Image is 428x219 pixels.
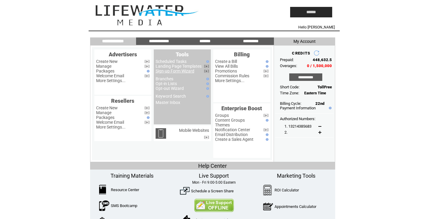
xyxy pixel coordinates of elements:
img: video.png [144,65,150,68]
img: video.png [263,128,269,132]
a: Packages [96,69,114,73]
span: 448,632.5 [313,58,332,62]
a: Resource Center [111,188,139,192]
a: Groups [215,113,229,118]
a: Promotions [215,69,237,73]
a: Schedule a Screen Share [191,189,234,193]
span: Overages: [280,64,297,68]
a: Email Distribution [215,132,248,137]
a: Mobile Websites [179,128,209,133]
img: help.gif [264,65,269,68]
img: help.gif [145,116,150,119]
img: video.png [144,60,150,63]
a: More Settings... [215,78,244,83]
a: Create New [96,59,118,64]
span: TollFree [317,85,332,89]
a: Landing Page Templates [156,64,202,69]
img: mobile-websites.png [156,128,166,139]
a: View All Bills [215,64,238,69]
span: Help Center [198,163,227,169]
a: Welcome Email [96,73,124,78]
span: Billing [234,51,250,58]
a: Commission Rules [215,73,249,78]
span: Authorized Numbers: [280,117,315,121]
a: Keyword Search [156,94,186,99]
img: help.gif [205,78,209,80]
a: Master Inbox [156,100,180,105]
img: Calculator.png [263,185,272,195]
a: Branches [156,76,173,81]
a: More Settings... [96,78,126,83]
a: Opt-out Wizard [156,86,184,91]
img: video.png [204,70,209,73]
img: help.gif [264,138,269,141]
a: Opt-in Lists [156,81,177,86]
a: Payment Information [280,106,316,110]
span: Marketing Tools [277,173,315,179]
a: Manage [96,110,111,115]
span: Short Code: [280,85,299,89]
span: Prepaid: [280,58,294,62]
span: Resellers [111,98,134,104]
img: video.png [204,65,209,68]
img: help.gif [205,82,209,85]
a: Appointments Calculator [275,204,316,209]
img: help.gif [264,60,269,63]
a: Scheduled Tasks [156,59,187,64]
img: Contact Us [194,199,234,212]
a: Packages [96,115,114,120]
a: Notification Center [215,127,250,132]
span: 2. [284,130,287,135]
a: Sign-up Form Wizard [156,69,194,73]
img: ResourceCenter.png [99,185,106,194]
img: video.png [144,106,150,110]
img: help.gif [205,95,209,98]
a: Content Groups [215,118,245,123]
span: CREDITS [292,51,310,55]
img: video.png [263,70,269,73]
a: Create a Sales Agent [215,137,253,142]
span: Enterprise Boost [221,105,262,111]
a: Themes [215,123,230,127]
a: Create New [96,105,118,110]
img: video.png [263,74,269,78]
a: ROI Calculator [275,188,299,192]
span: Advertisers [109,51,137,58]
span: Training Materials [111,173,153,179]
a: SMS Bootcamp [111,203,137,208]
img: ScreenShare.png [180,186,190,196]
span: 22nd [315,101,324,106]
img: help.gif [264,119,269,122]
a: Welcome Email [96,120,124,125]
span: Tools [176,51,189,58]
a: Create a Bill [215,59,237,64]
span: Hello [PERSON_NAME] [298,25,335,29]
img: video.png [263,114,269,117]
img: video.png [204,136,209,139]
img: video.png [144,121,150,124]
img: video.png [144,111,150,114]
span: My Account [293,39,316,44]
span: Mon - Fri 9:00-5:00 Eastern [192,180,236,185]
span: 1. 13214385683 [284,124,311,129]
img: help.gif [205,87,209,90]
a: More Settings... [96,125,126,129]
img: help.gif [327,107,332,109]
img: help.gif [145,70,150,73]
span: Live Support [199,173,229,179]
img: help.gif [264,133,269,136]
span: 0 / 1,500,000 [307,64,332,68]
a: Manage [96,64,111,69]
img: SMSBootcamp.png [99,200,109,211]
img: video.png [144,74,150,78]
span: Billing Cycle: [280,101,301,106]
img: help.gif [205,60,209,63]
span: Eastern Time [304,91,326,95]
img: AppointmentCalc.png [263,201,273,212]
span: Time Zone: [280,91,299,95]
